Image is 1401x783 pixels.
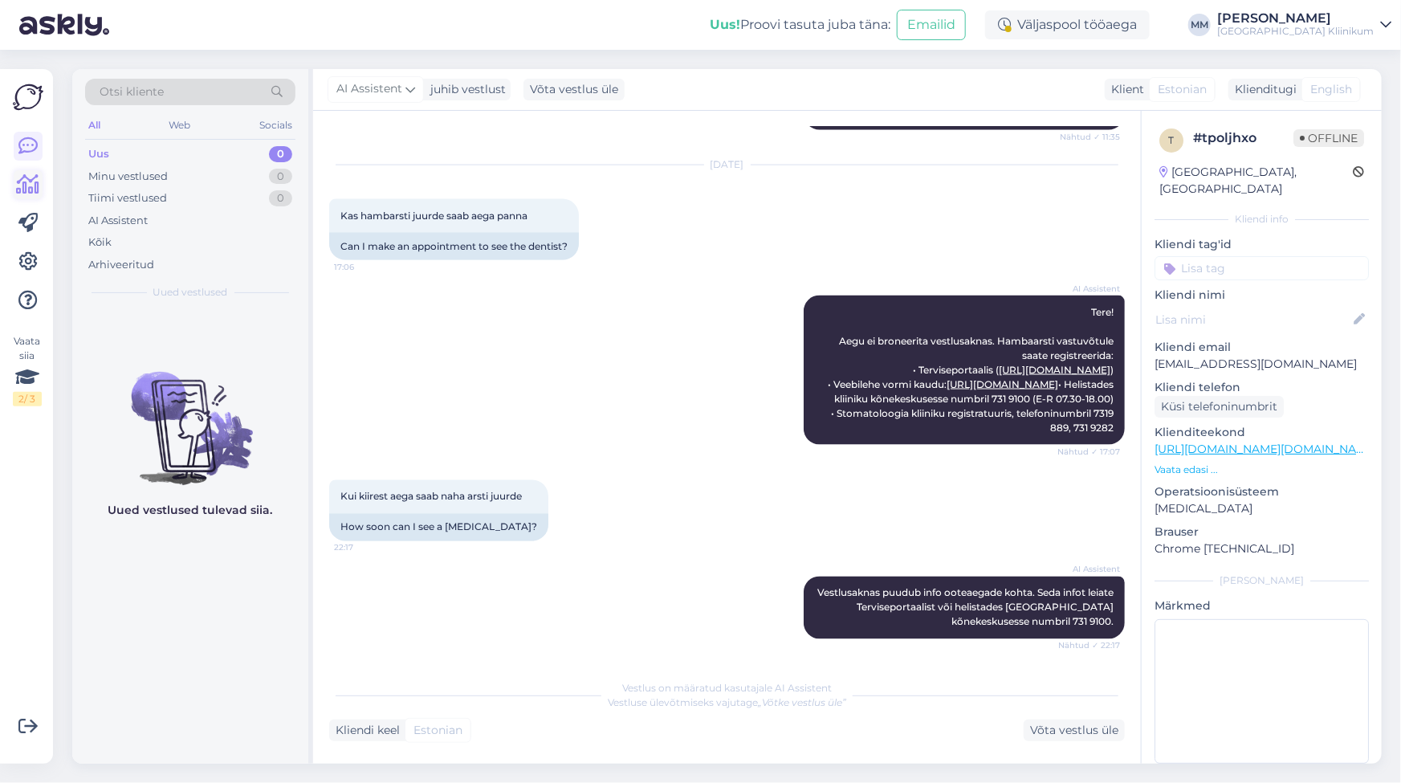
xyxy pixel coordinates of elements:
p: Kliendi telefon [1155,379,1369,396]
i: „Võtke vestlus üle” [758,696,846,708]
p: Märkmed [1155,597,1369,614]
span: Offline [1293,129,1364,147]
p: [MEDICAL_DATA] [1155,500,1369,517]
p: Kliendi email [1155,339,1369,356]
p: [EMAIL_ADDRESS][DOMAIN_NAME] [1155,356,1369,373]
div: Võta vestlus üle [1024,720,1125,741]
span: Nähtud ✓ 22:17 [1058,640,1120,652]
div: Uus [88,146,109,162]
div: 0 [269,190,292,206]
span: 22:17 [334,542,394,554]
div: [PERSON_NAME] [1155,573,1369,588]
div: Can I make an appointment to see the dentist? [329,233,579,260]
a: [URL][DOMAIN_NAME] [947,378,1058,390]
b: Uus! [710,17,740,32]
span: Otsi kliente [100,84,164,100]
p: Operatsioonisüsteem [1155,483,1369,500]
span: Vestluse ülevõtmiseks vajutage [608,696,846,708]
div: Kõik [88,234,112,251]
span: Vestlus on määratud kasutajale AI Assistent [622,682,832,694]
div: 2 / 3 [13,392,42,406]
a: [URL][DOMAIN_NAME][DOMAIN_NAME] [1155,442,1377,456]
span: AI Assistent [1060,283,1120,295]
div: [PERSON_NAME] [1217,12,1374,25]
div: Arhiveeritud [88,257,154,273]
div: AI Assistent [88,213,148,229]
div: [DATE] [329,157,1125,172]
div: Proovi tasuta juba täna: [710,15,890,35]
p: Kliendi tag'id [1155,236,1369,253]
button: Emailid [897,10,966,40]
a: [URL][DOMAIN_NAME] [999,364,1110,376]
span: 17:06 [334,261,394,273]
div: Klient [1105,81,1144,98]
div: juhib vestlust [424,81,506,98]
span: Nähtud ✓ 11:35 [1060,131,1120,143]
span: Estonian [413,722,462,739]
div: Kliendi keel [329,722,400,739]
p: Brauser [1155,524,1369,540]
div: How soon can I see a [MEDICAL_DATA]? [329,514,548,541]
div: Klienditugi [1228,81,1297,98]
input: Lisa nimi [1155,311,1350,328]
div: All [85,115,104,136]
div: MM [1188,14,1211,36]
p: Uued vestlused tulevad siia. [108,502,273,519]
img: Askly Logo [13,82,43,112]
div: Kliendi info [1155,212,1369,226]
span: Vestlusaknas puudub info ooteaegade kohta. Seda infot leiate Terviseportaalist või helistades [GE... [817,587,1116,628]
div: Socials [256,115,295,136]
div: Vaata siia [13,334,42,406]
input: Lisa tag [1155,256,1369,280]
div: Web [166,115,194,136]
span: Tere! Aegu ei broneerita vestlusaknas. Hambaarsti vastuvõtule saate registreerida: • Terviseporta... [828,306,1116,434]
a: [PERSON_NAME][GEOGRAPHIC_DATA] Kliinikum [1217,12,1391,38]
p: Vaata edasi ... [1155,463,1369,477]
div: Küsi telefoninumbrit [1155,396,1284,418]
span: Uued vestlused [153,285,228,300]
span: English [1310,81,1352,98]
div: 0 [269,146,292,162]
span: Kui kiirest aega saab naha arsti juurde [340,491,522,503]
div: Minu vestlused [88,169,168,185]
div: [GEOGRAPHIC_DATA], [GEOGRAPHIC_DATA] [1159,164,1353,198]
div: [GEOGRAPHIC_DATA] Kliinikum [1217,25,1374,38]
div: Väljaspool tööaega [985,10,1150,39]
img: No chats [72,343,308,487]
div: Võta vestlus üle [523,79,625,100]
p: Klienditeekond [1155,424,1369,441]
span: Estonian [1158,81,1207,98]
p: Chrome [TECHNICAL_ID] [1155,540,1369,557]
div: # tpoljhxo [1193,128,1293,148]
span: t [1169,134,1175,146]
div: Tiimi vestlused [88,190,167,206]
div: 0 [269,169,292,185]
p: Kliendi nimi [1155,287,1369,304]
span: AI Assistent [336,80,402,98]
span: Kas hambarsti juurde saab aega panna [340,210,527,222]
span: AI Assistent [1060,564,1120,576]
span: Nähtud ✓ 17:07 [1057,446,1120,458]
